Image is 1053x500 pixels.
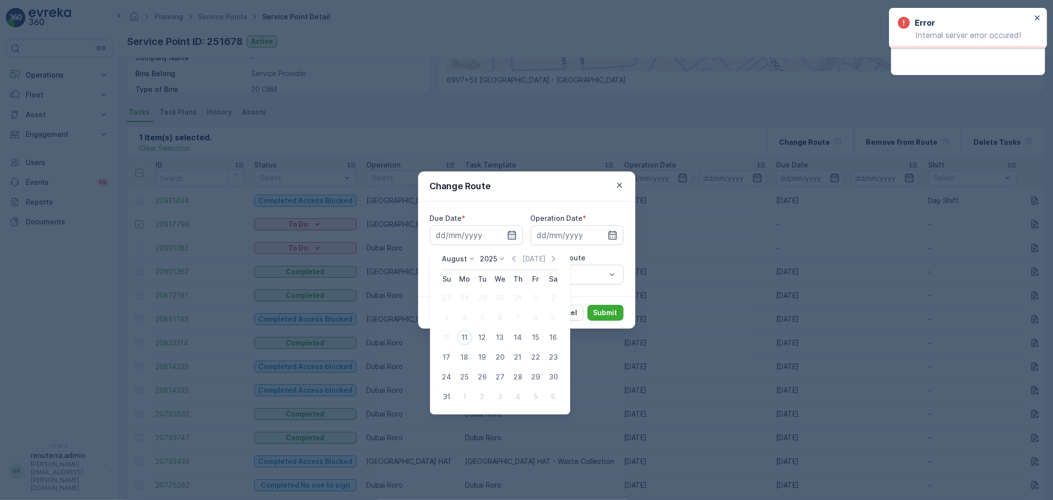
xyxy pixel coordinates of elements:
[439,349,455,365] div: 17
[474,330,490,345] div: 12
[915,17,935,29] h3: Error
[457,330,472,345] div: 11
[522,254,546,264] p: [DATE]
[474,310,490,326] div: 5
[510,369,526,385] div: 28
[491,270,509,288] th: Wednesday
[473,270,491,288] th: Tuesday
[439,369,455,385] div: 24
[492,349,508,365] div: 20
[546,389,561,405] div: 6
[430,179,491,193] p: Change Route
[510,349,526,365] div: 21
[528,349,544,365] div: 22
[510,389,526,405] div: 4
[531,225,624,245] input: dd/mm/yyyy
[593,308,618,318] p: Submit
[474,389,490,405] div: 2
[439,389,455,405] div: 31
[510,290,526,306] div: 31
[438,270,456,288] th: Sunday
[474,369,490,385] div: 26
[492,330,508,345] div: 13
[457,369,472,385] div: 25
[492,290,508,306] div: 30
[457,310,472,326] div: 4
[528,369,544,385] div: 29
[528,290,544,306] div: 1
[546,369,561,385] div: 30
[439,290,455,306] div: 27
[546,290,561,306] div: 2
[457,389,472,405] div: 1
[528,330,544,345] div: 15
[474,349,490,365] div: 19
[492,389,508,405] div: 3
[492,369,508,385] div: 27
[439,330,455,345] div: 10
[546,330,561,345] div: 16
[510,330,526,345] div: 14
[528,389,544,405] div: 5
[509,270,527,288] th: Thursday
[474,290,490,306] div: 29
[442,254,467,264] p: August
[430,225,523,245] input: dd/mm/yyyy
[1034,14,1041,23] button: close
[527,270,545,288] th: Friday
[587,305,624,321] button: Submit
[900,39,1030,67] p: Your export request has been taken, you can find it at:
[430,214,462,222] label: Due Date
[545,270,562,288] th: Saturday
[546,349,561,365] div: 23
[492,310,508,326] div: 6
[531,214,583,222] label: Operation Date
[510,310,526,326] div: 7
[898,31,1031,40] p: Internal server error occured!
[917,56,1030,66] a: reports
[457,290,472,306] div: 28
[457,349,472,365] div: 18
[538,269,606,281] p: Select
[456,270,473,288] th: Monday
[528,310,544,326] div: 8
[439,310,455,326] div: 3
[546,310,561,326] div: 9
[480,254,498,264] p: 2025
